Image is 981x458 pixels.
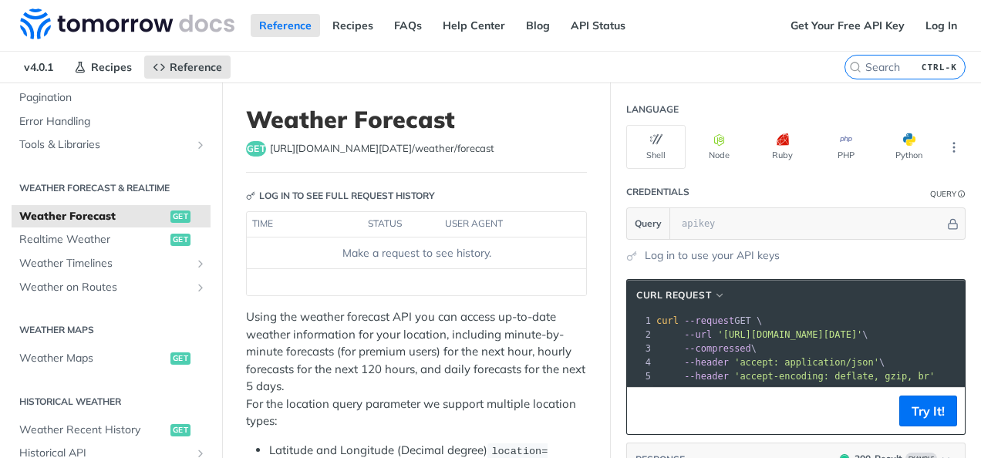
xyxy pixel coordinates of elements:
span: https://api.tomorrow.io/v4/weather/forecast [270,141,494,157]
span: Weather Recent History [19,423,167,438]
span: --url [684,329,712,340]
a: Weather on RoutesShow subpages for Weather on Routes [12,276,211,299]
button: Copy to clipboard [635,399,656,423]
button: Show subpages for Tools & Libraries [194,139,207,151]
span: get [170,210,190,223]
span: Realtime Weather [19,232,167,248]
div: 1 [627,314,653,328]
a: Help Center [434,14,514,37]
span: Weather Timelines [19,256,190,271]
a: Weather Forecastget [12,205,211,228]
a: Realtime Weatherget [12,228,211,251]
span: --compressed [684,343,751,354]
a: Recipes [66,56,140,79]
span: GET \ [656,315,762,326]
a: Weather Recent Historyget [12,419,211,442]
a: Reference [144,56,231,79]
div: Make a request to see history. [253,245,580,261]
span: Tools & Libraries [19,137,190,153]
svg: Search [849,61,861,73]
i: Information [958,190,966,198]
h2: Weather Maps [12,323,211,337]
span: '[URL][DOMAIN_NAME][DATE]' [717,329,862,340]
div: QueryInformation [930,188,966,200]
svg: Key [246,191,255,200]
span: Weather on Routes [19,280,190,295]
button: Ruby [753,125,812,169]
button: PHP [816,125,875,169]
a: Get Your Free API Key [782,14,913,37]
span: Recipes [91,60,132,74]
span: --request [684,315,734,326]
a: Weather TimelinesShow subpages for Weather Timelines [12,252,211,275]
button: cURL Request [631,288,731,303]
span: curl [656,315,679,326]
button: Node [689,125,749,169]
button: Shell [626,125,686,169]
button: More Languages [942,136,966,159]
span: 'accept-encoding: deflate, gzip, br' [734,371,935,382]
span: Weather Maps [19,351,167,366]
p: Using the weather forecast API you can access up-to-date weather information for your location, i... [246,308,587,430]
div: Language [626,103,679,116]
a: API Status [562,14,634,37]
button: Show subpages for Weather on Routes [194,281,207,294]
img: Tomorrow.io Weather API Docs [20,8,234,39]
button: Show subpages for Weather Timelines [194,258,207,270]
a: Reference [251,14,320,37]
button: Python [879,125,939,169]
span: v4.0.1 [15,56,62,79]
div: Query [930,188,956,200]
span: Weather Forecast [19,209,167,224]
span: get [170,352,190,365]
kbd: CTRL-K [918,59,961,75]
input: apikey [674,208,945,239]
th: user agent [440,212,555,237]
span: --header [684,371,729,382]
div: 5 [627,369,653,383]
button: Try It! [899,396,957,426]
span: 'accept: application/json' [734,357,879,368]
div: 2 [627,328,653,342]
div: Log in to see full request history [246,189,435,203]
a: Weather Mapsget [12,347,211,370]
div: Credentials [626,185,689,199]
a: Log In [917,14,966,37]
span: cURL Request [636,288,711,302]
a: Tools & LibrariesShow subpages for Tools & Libraries [12,133,211,157]
h1: Weather Forecast [246,106,587,133]
div: 3 [627,342,653,355]
button: Query [627,208,670,239]
span: \ [656,329,868,340]
a: Recipes [324,14,382,37]
th: status [362,212,440,237]
h2: Weather Forecast & realtime [12,181,211,195]
span: get [246,141,266,157]
span: Query [635,217,662,231]
span: Reference [170,60,222,74]
th: time [247,212,362,237]
span: \ [656,343,757,354]
svg: More ellipsis [947,140,961,154]
a: Log in to use your API keys [645,248,780,264]
span: --header [684,357,729,368]
h2: Historical Weather [12,395,211,409]
a: FAQs [386,14,430,37]
a: Blog [517,14,558,37]
span: get [170,234,190,246]
span: Error Handling [19,114,207,130]
span: \ [656,357,885,368]
a: Pagination [12,86,211,109]
span: get [170,424,190,436]
div: 4 [627,355,653,369]
a: Error Handling [12,110,211,133]
span: Pagination [19,90,207,106]
button: Hide [945,216,961,231]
